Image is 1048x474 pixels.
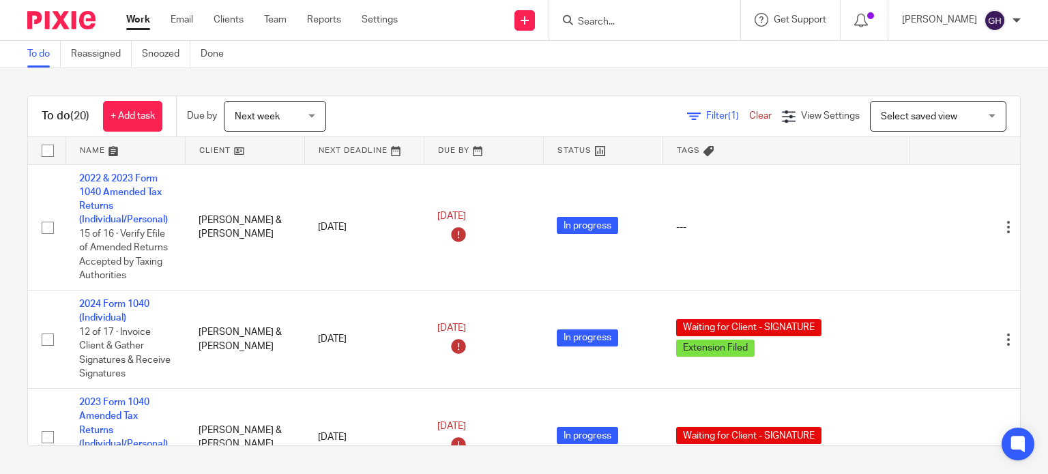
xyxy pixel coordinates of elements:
[676,427,821,444] span: Waiting for Client - SIGNATURE
[728,111,739,121] span: (1)
[70,110,89,121] span: (20)
[984,10,1006,31] img: svg%3E
[304,164,424,291] td: [DATE]
[362,13,398,27] a: Settings
[185,291,304,389] td: [PERSON_NAME] & [PERSON_NAME]
[264,13,287,27] a: Team
[676,220,896,234] div: ---
[187,109,217,123] p: Due by
[71,41,132,68] a: Reassigned
[27,11,96,29] img: Pixie
[437,421,466,431] span: [DATE]
[881,112,957,121] span: Select saved view
[801,111,860,121] span: View Settings
[749,111,772,121] a: Clear
[577,16,699,29] input: Search
[27,41,61,68] a: To do
[304,291,424,389] td: [DATE]
[557,427,618,444] span: In progress
[79,174,168,225] a: 2022 & 2023 Form 1040 Amended Tax Returns (Individual/Personal)
[676,319,821,336] span: Waiting for Client - SIGNATURE
[557,217,618,234] span: In progress
[201,41,234,68] a: Done
[774,15,826,25] span: Get Support
[676,340,755,357] span: Extension Filed
[235,112,280,121] span: Next week
[171,13,193,27] a: Email
[437,323,466,333] span: [DATE]
[142,41,190,68] a: Snoozed
[79,398,168,449] a: 2023 Form 1040 Amended Tax Returns (Individual/Personal)
[307,13,341,27] a: Reports
[126,13,150,27] a: Work
[902,13,977,27] p: [PERSON_NAME]
[42,109,89,123] h1: To do
[706,111,749,121] span: Filter
[103,101,162,132] a: + Add task
[79,327,171,379] span: 12 of 17 · Invoice Client & Gather Signatures & Receive Signatures
[214,13,244,27] a: Clients
[185,164,304,291] td: [PERSON_NAME] & [PERSON_NAME]
[79,229,168,281] span: 15 of 16 · Verify Efile of Amended Returns Accepted by Taxing Authorities
[437,211,466,221] span: [DATE]
[557,329,618,346] span: In progress
[677,147,700,154] span: Tags
[79,299,149,323] a: 2024 Form 1040 (Individual)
